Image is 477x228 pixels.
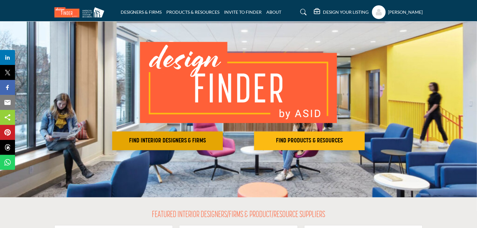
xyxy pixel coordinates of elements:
[224,9,262,15] a: INVITE TO FINDER
[314,8,369,16] div: DESIGN YOUR LISTING
[256,137,363,145] h2: FIND PRODUCTS & RESOURCES
[152,210,325,221] h2: FEATURED INTERIOR DESIGNERS/FIRMS & PRODUCT/RESOURCE SUPPLIERS
[254,131,365,150] button: FIND PRODUCTS & RESOURCES
[323,9,369,15] h5: DESIGN YOUR LISTING
[54,7,108,17] img: Site Logo
[267,9,282,15] a: ABOUT
[372,5,386,19] button: Show hide supplier dropdown
[388,9,423,15] h5: [PERSON_NAME]
[140,42,337,123] img: image
[114,137,221,145] h2: FIND INTERIOR DESIGNERS & FIRMS
[112,131,223,150] button: FIND INTERIOR DESIGNERS & FIRMS
[121,9,162,15] a: DESIGNERS & FIRMS
[294,7,311,17] a: Search
[167,9,220,15] a: PRODUCTS & RESOURCES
